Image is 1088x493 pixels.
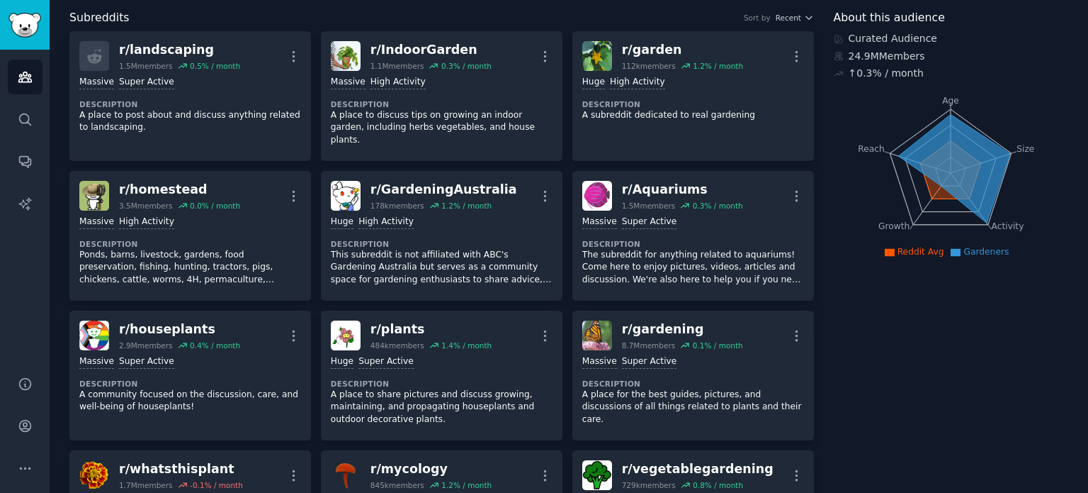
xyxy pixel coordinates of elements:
[321,311,562,441] a: plantsr/plants484kmembers1.4% / monthHugeSuper ActiveDescriptionA place to share pictures and dis...
[79,109,301,134] p: A place to post about and discuss anything related to landscaping.
[119,355,174,369] div: Super Active
[572,311,814,441] a: gardeningr/gardening8.7Mmembers0.1% / monthMassiveSuper ActiveDescriptionA place for the best gui...
[582,109,804,122] p: A subreddit dedicated to real gardening
[119,76,174,89] div: Super Active
[79,249,301,287] p: Ponds, barns, livestock, gardens, food preservation, fishing, hunting, tractors, pigs, chickens, ...
[622,41,743,59] div: r/ garden
[849,66,924,81] div: ↑ 0.3 % / month
[119,216,174,229] div: High Activity
[79,99,301,109] dt: Description
[358,216,414,229] div: High Activity
[79,239,301,249] dt: Description
[897,247,944,257] span: Reddit Avg
[572,31,814,161] a: gardenr/garden112kmembers1.2% / monthHugeHigh ActivityDescriptionA subreddit dedicated to real ga...
[370,321,492,338] div: r/ plants
[119,41,240,59] div: r/ landscaping
[8,13,41,38] img: GummySearch logo
[834,49,1069,64] div: 24.9M Members
[991,221,1024,231] tspan: Activity
[370,76,426,89] div: High Activity
[331,460,361,490] img: mycology
[331,321,361,350] img: plants
[370,340,424,350] div: 484k members
[610,76,665,89] div: High Activity
[963,247,1009,257] span: Gardeners
[582,216,617,229] div: Massive
[331,216,353,229] div: Huge
[119,460,243,478] div: r/ whatsthisplant
[582,389,804,426] p: A place for the best guides, pictures, and discussions of all things related to plants and their ...
[834,31,1069,46] div: Curated Audience
[370,41,492,59] div: r/ IndoorGarden
[441,340,492,350] div: 1.4 % / month
[79,181,109,211] img: homestead
[79,379,301,389] dt: Description
[942,96,959,106] tspan: Age
[622,61,676,71] div: 112k members
[693,340,743,350] div: 0.1 % / month
[331,249,552,287] p: This subreddit is not affiliated with ABC's Gardening Australia but serves as a community space f...
[776,13,814,23] button: Recent
[331,181,361,211] img: GardeningAustralia
[79,389,301,414] p: A community focused on the discussion, care, and well-being of houseplants!
[190,61,240,71] div: 0.5 % / month
[79,321,109,350] img: houseplants
[441,480,492,490] div: 1.2 % / month
[331,99,552,109] dt: Description
[622,460,773,478] div: r/ vegetablegardening
[834,9,945,27] span: About this audience
[321,171,562,301] a: GardeningAustraliar/GardeningAustralia178kmembers1.2% / monthHugeHigh ActivityDescriptionThis sub...
[370,480,424,490] div: 845k members
[878,221,909,231] tspan: Growth
[331,41,361,71] img: IndoorGarden
[622,321,743,338] div: r/ gardening
[582,239,804,249] dt: Description
[370,460,492,478] div: r/ mycology
[693,480,743,490] div: 0.8 % / month
[582,355,617,369] div: Massive
[79,216,114,229] div: Massive
[582,321,612,350] img: gardening
[119,480,173,490] div: 1.7M members
[582,41,612,71] img: garden
[370,181,517,199] div: r/ GardeningAustralia
[119,321,240,338] div: r/ houseplants
[69,9,130,27] span: Subreddits
[744,13,771,23] div: Sort by
[331,76,365,89] div: Massive
[119,340,173,350] div: 2.9M members
[693,61,743,71] div: 1.2 % / month
[69,311,311,441] a: houseplantsr/houseplants2.9Mmembers0.4% / monthMassiveSuper ActiveDescriptionA community focused ...
[776,13,801,23] span: Recent
[693,201,743,211] div: 0.3 % / month
[582,76,605,89] div: Huge
[1016,143,1034,153] tspan: Size
[79,76,114,89] div: Massive
[331,355,353,369] div: Huge
[622,216,677,229] div: Super Active
[858,143,885,153] tspan: Reach
[582,99,804,109] dt: Description
[370,201,424,211] div: 178k members
[582,379,804,389] dt: Description
[582,460,612,490] img: vegetablegardening
[69,31,311,161] a: r/landscaping1.5Mmembers0.5% / monthMassiveSuper ActiveDescriptionA place to post about and discu...
[582,181,612,211] img: Aquariums
[321,31,562,161] a: IndoorGardenr/IndoorGarden1.1Mmembers0.3% / monthMassiveHigh ActivityDescriptionA place to discus...
[331,389,552,426] p: A place to share pictures and discuss growing, maintaining, and propagating houseplants and outdo...
[331,239,552,249] dt: Description
[79,355,114,369] div: Massive
[331,379,552,389] dt: Description
[370,61,424,71] div: 1.1M members
[190,340,240,350] div: 0.4 % / month
[441,201,492,211] div: 1.2 % / month
[622,181,743,199] div: r/ Aquariums
[69,171,311,301] a: homesteadr/homestead3.5Mmembers0.0% / monthMassiveHigh ActivityDescriptionPonds, barns, livestock...
[622,340,676,350] div: 8.7M members
[79,460,109,490] img: whatsthisplant
[622,201,676,211] div: 1.5M members
[190,480,243,490] div: -0.1 % / month
[572,171,814,301] a: Aquariumsr/Aquariums1.5Mmembers0.3% / monthMassiveSuper ActiveDescriptionThe subreddit for anythi...
[622,355,677,369] div: Super Active
[358,355,414,369] div: Super Active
